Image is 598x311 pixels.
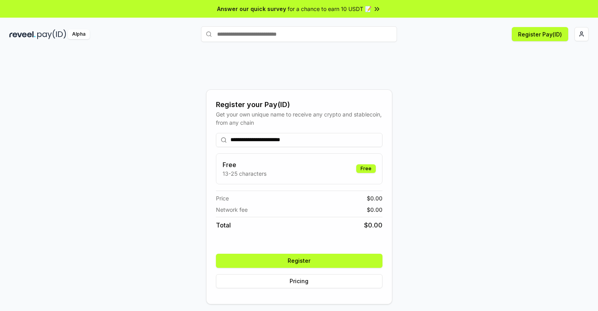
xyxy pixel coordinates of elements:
[216,99,382,110] div: Register your Pay(ID)
[216,254,382,268] button: Register
[223,169,266,178] p: 13-25 characters
[216,274,382,288] button: Pricing
[216,110,382,127] div: Get your own unique name to receive any crypto and stablecoin, from any chain
[367,206,382,214] span: $ 0.00
[216,206,248,214] span: Network fee
[367,194,382,202] span: $ 0.00
[216,220,231,230] span: Total
[68,29,90,39] div: Alpha
[364,220,382,230] span: $ 0.00
[356,164,376,173] div: Free
[217,5,286,13] span: Answer our quick survey
[223,160,266,169] h3: Free
[37,29,66,39] img: pay_id
[512,27,568,41] button: Register Pay(ID)
[9,29,36,39] img: reveel_dark
[288,5,371,13] span: for a chance to earn 10 USDT 📝
[216,194,229,202] span: Price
